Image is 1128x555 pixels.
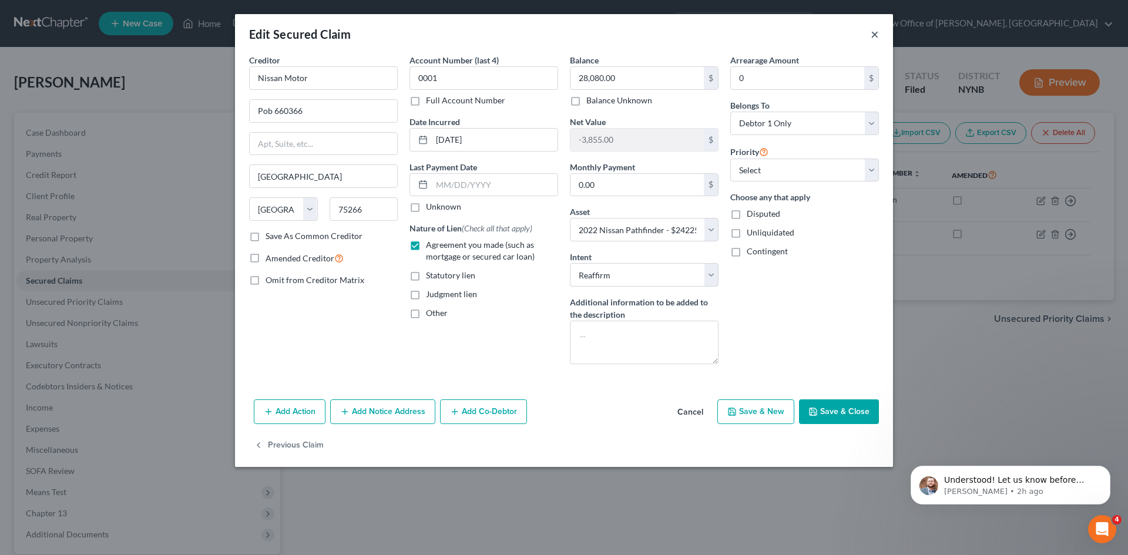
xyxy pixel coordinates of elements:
[254,399,325,424] button: Add Action
[730,191,879,203] label: Choose any that apply
[864,67,878,89] div: $
[730,54,799,66] label: Arrearage Amount
[704,174,718,196] div: $
[409,66,558,90] input: XXXX
[426,95,505,106] label: Full Account Number
[409,54,499,66] label: Account Number (last 4)
[747,208,780,218] span: Disputed
[249,26,351,42] div: Edit Secured Claim
[330,399,435,424] button: Add Notice Address
[426,240,535,261] span: Agreement you made (such as mortgage or secured car loan)
[426,308,448,318] span: Other
[747,227,794,237] span: Unliquidated
[432,129,558,151] input: MM/DD/YYYY
[893,441,1128,523] iframe: Intercom notifications message
[747,246,788,256] span: Contingent
[570,174,704,196] input: 0.00
[409,222,532,234] label: Nature of Lien
[426,289,477,299] span: Judgment lien
[799,399,879,424] button: Save & Close
[250,100,397,122] input: Enter address...
[731,67,864,89] input: 0.00
[249,66,398,90] input: Search creditor by name...
[704,129,718,151] div: $
[409,161,477,173] label: Last Payment Date
[1112,515,1122,524] span: 4
[730,100,770,110] span: Belongs To
[570,251,592,263] label: Intent
[250,165,397,187] input: Enter city...
[570,116,606,128] label: Net Value
[570,296,719,321] label: Additional information to be added to the description
[1088,515,1116,543] iframe: Intercom live chat
[266,253,334,263] span: Amended Creditor
[440,399,527,424] button: Add Co-Debtor
[330,197,398,221] input: Enter zip...
[717,399,794,424] button: Save & New
[871,27,879,41] button: ×
[586,95,652,106] label: Balance Unknown
[266,275,364,285] span: Omit from Creditor Matrix
[266,230,362,242] label: Save As Common Creditor
[570,129,704,151] input: 0.00
[570,67,704,89] input: 0.00
[432,174,558,196] input: MM/DD/YYYY
[570,207,590,217] span: Asset
[668,401,713,424] button: Cancel
[249,55,280,65] span: Creditor
[570,161,635,173] label: Monthly Payment
[409,116,460,128] label: Date Incurred
[730,144,768,159] label: Priority
[426,201,461,213] label: Unknown
[462,223,532,233] span: (Check all that apply)
[704,67,718,89] div: $
[250,133,397,155] input: Apt, Suite, etc...
[426,270,475,280] span: Statutory lien
[254,433,324,458] button: Previous Claim
[570,54,599,66] label: Balance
